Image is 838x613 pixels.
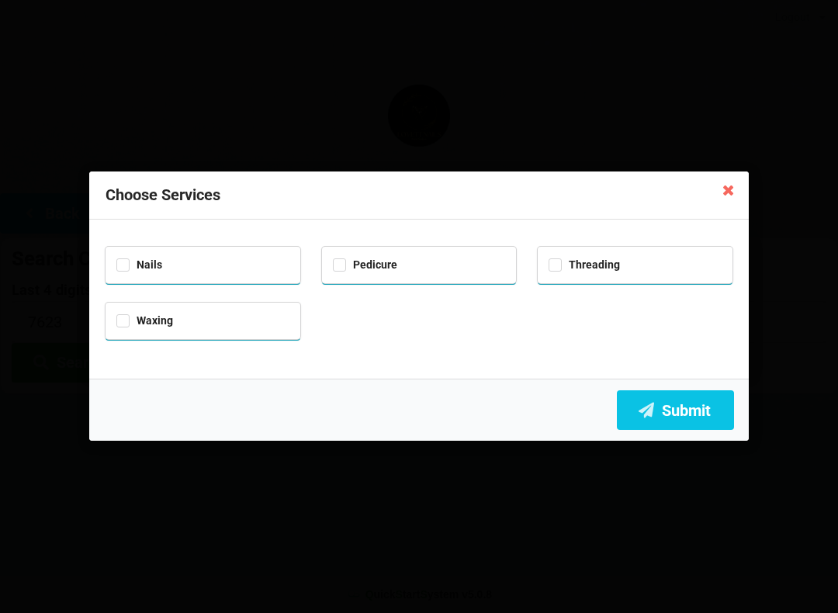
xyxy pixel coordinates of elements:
[617,390,734,430] button: Submit
[116,258,162,272] label: Nails
[89,171,749,220] div: Choose Services
[116,314,173,327] label: Waxing
[333,258,397,272] label: Pedicure
[549,258,620,272] label: Threading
